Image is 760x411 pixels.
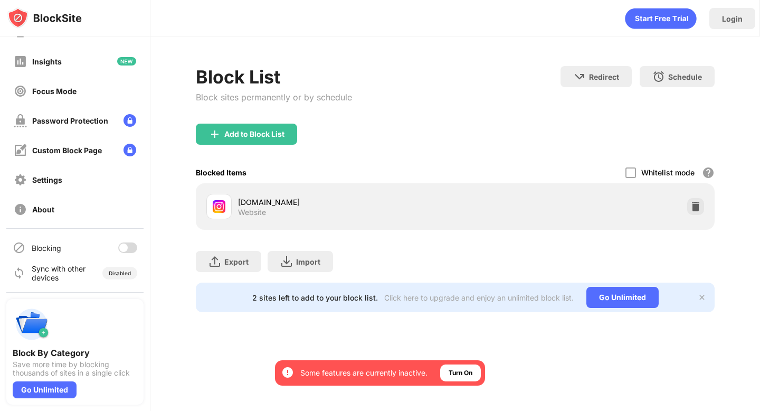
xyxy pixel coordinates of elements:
[449,368,472,378] div: Turn On
[117,57,136,66] img: new-icon.svg
[123,144,136,156] img: lock-menu.svg
[32,205,54,214] div: About
[252,293,378,302] div: 2 sites left to add to your block list.
[238,197,455,208] div: [DOMAIN_NAME]
[32,87,77,96] div: Focus Mode
[384,293,574,302] div: Click here to upgrade and enjoy an unlimited block list.
[14,173,27,186] img: settings-off.svg
[13,305,51,343] img: push-categories.svg
[589,72,619,81] div: Redirect
[196,66,352,88] div: Block List
[32,57,62,66] div: Insights
[300,368,427,378] div: Some features are currently inactive.
[32,264,86,282] div: Sync with other devices
[196,92,352,102] div: Block sites permanently or by schedule
[586,287,659,308] div: Go Unlimited
[32,244,61,253] div: Blocking
[641,168,695,177] div: Whitelist mode
[14,144,27,157] img: customize-block-page-off.svg
[7,7,82,29] img: logo-blocksite.svg
[238,208,266,217] div: Website
[32,27,74,36] div: Usage Limit
[196,168,246,177] div: Blocked Items
[281,366,294,379] img: error-circle-white.svg
[32,175,62,184] div: Settings
[109,270,131,276] div: Disabled
[14,85,27,98] img: focus-off.svg
[123,114,136,127] img: lock-menu.svg
[296,257,320,266] div: Import
[14,203,27,216] img: about-off.svg
[13,381,77,398] div: Go Unlimited
[213,200,225,213] img: favicons
[668,72,702,81] div: Schedule
[224,257,249,266] div: Export
[14,114,27,127] img: password-protection-off.svg
[13,348,137,358] div: Block By Category
[14,55,27,68] img: insights-off.svg
[625,8,697,29] div: animation
[13,360,137,377] div: Save more time by blocking thousands of sites in a single click
[13,267,25,279] img: sync-icon.svg
[722,14,743,23] div: Login
[32,146,102,155] div: Custom Block Page
[698,293,706,302] img: x-button.svg
[224,130,284,138] div: Add to Block List
[13,241,25,254] img: blocking-icon.svg
[32,116,108,125] div: Password Protection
